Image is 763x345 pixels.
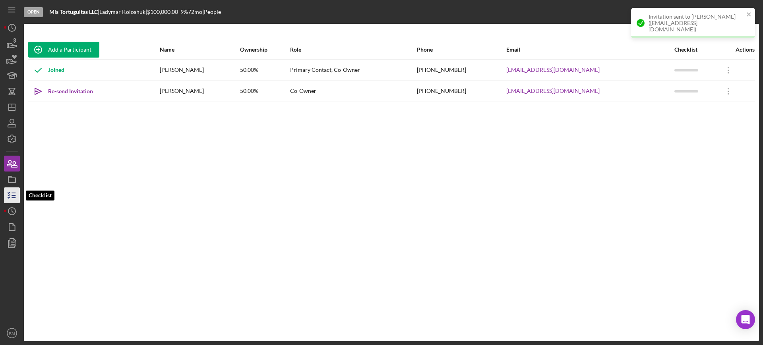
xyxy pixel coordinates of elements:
[290,60,416,80] div: Primary Contact, Co-Owner
[506,46,674,53] div: Email
[718,46,755,53] div: Actions
[147,9,180,15] div: $100,000.00
[49,9,99,15] div: |
[160,60,239,80] div: [PERSON_NAME]
[160,46,239,53] div: Name
[746,11,752,19] button: close
[506,88,600,94] a: [EMAIL_ADDRESS][DOMAIN_NAME]
[736,310,755,329] div: Open Intercom Messenger
[9,331,15,335] text: RM
[48,83,93,99] div: Re-send Invitation
[290,46,416,53] div: Role
[674,46,718,53] div: Checklist
[28,42,99,58] button: Add a Participant
[240,60,290,80] div: 50.00%
[240,46,290,53] div: Ownership
[417,60,505,80] div: [PHONE_NUMBER]
[48,42,91,58] div: Add a Participant
[240,81,290,101] div: 50.00%
[290,81,416,101] div: Co-Owner
[99,9,147,15] div: Ladymar Koloshuk |
[28,83,101,99] button: Re-send Invitation
[28,60,64,80] div: Joined
[202,9,221,15] div: | People
[417,46,505,53] div: Phone
[506,67,600,73] a: [EMAIL_ADDRESS][DOMAIN_NAME]
[649,13,744,33] div: Invitation sent to [PERSON_NAME] ([EMAIL_ADDRESS][DOMAIN_NAME])
[49,8,98,15] b: Mis Tortuguitas LLC
[4,325,20,341] button: RM
[24,7,43,17] div: Open
[180,9,188,15] div: 9 %
[160,81,239,101] div: [PERSON_NAME]
[417,81,505,101] div: [PHONE_NUMBER]
[188,9,202,15] div: 72 mo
